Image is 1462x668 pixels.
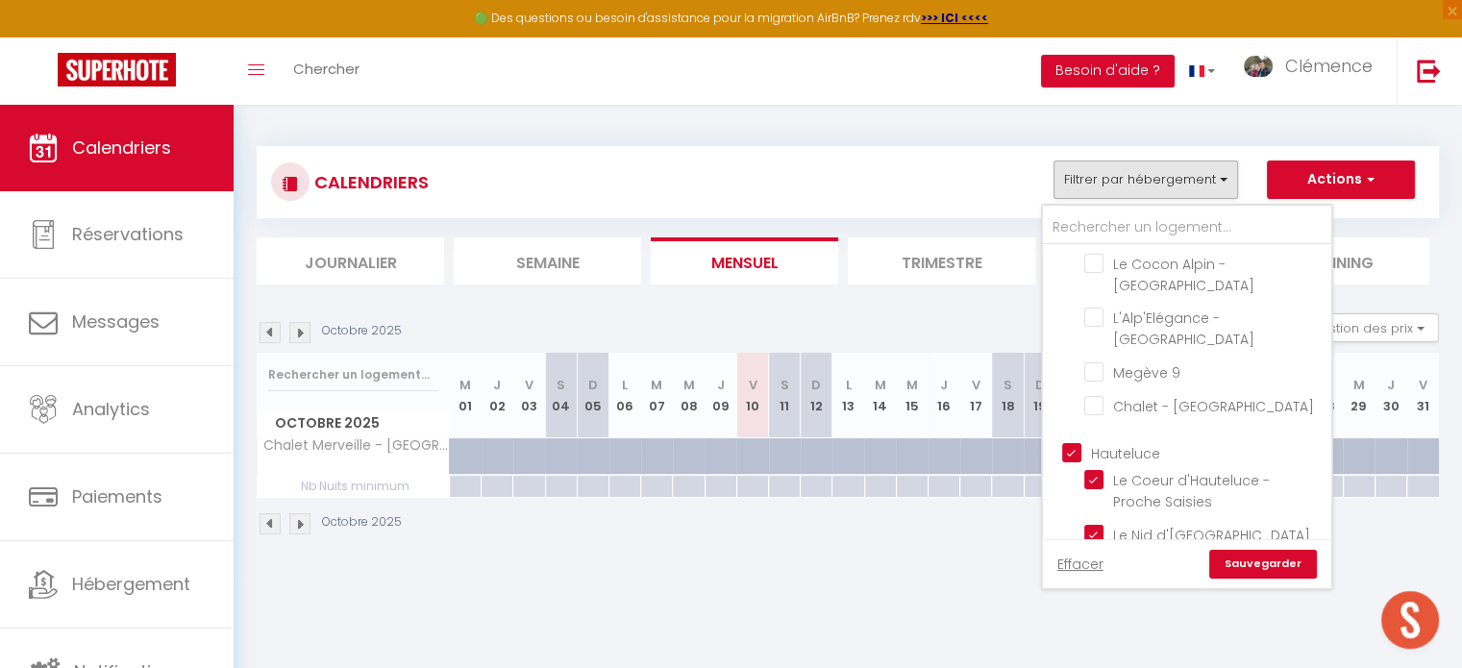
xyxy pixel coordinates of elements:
[769,353,801,438] th: 11
[972,376,980,394] abbr: V
[717,376,725,394] abbr: J
[683,376,695,394] abbr: M
[1024,353,1055,438] th: 19
[588,376,598,394] abbr: D
[1353,376,1365,394] abbr: M
[72,309,160,334] span: Messages
[1285,54,1373,78] span: Clémence
[1242,237,1429,285] li: Planning
[1043,210,1331,245] input: Rechercher un logement...
[1113,255,1254,295] span: Le Cocon Alpin - [GEOGRAPHIC_DATA]
[1053,161,1238,199] button: Filtrer par hébergement
[525,376,533,394] abbr: V
[651,237,838,285] li: Mensuel
[1035,376,1045,394] abbr: D
[940,376,948,394] abbr: J
[1375,353,1406,438] th: 30
[609,353,641,438] th: 06
[921,10,988,26] a: >>> ICI <<<<
[1004,376,1012,394] abbr: S
[875,376,886,394] abbr: M
[705,353,736,438] th: 09
[72,136,171,160] span: Calendriers
[310,161,429,204] h3: CALENDRIERS
[454,237,641,285] li: Semaine
[929,353,960,438] th: 16
[1419,376,1427,394] abbr: V
[622,376,628,394] abbr: L
[736,353,768,438] th: 10
[896,353,928,438] th: 15
[1244,56,1273,78] img: ...
[72,222,184,246] span: Réservations
[1041,55,1175,87] button: Besoin d'aide ?
[450,353,482,438] th: 01
[72,397,150,421] span: Analytics
[1381,591,1439,649] div: Ouvrir le chat
[279,37,374,105] a: Chercher
[1113,363,1180,383] span: Megève 9
[1417,59,1441,83] img: logout
[322,513,402,532] p: Octobre 2025
[1113,309,1254,349] span: L'Alp'Elégance - [GEOGRAPHIC_DATA]
[1041,204,1333,590] div: Filtrer par hébergement
[1343,353,1375,438] th: 29
[864,353,896,438] th: 14
[748,376,756,394] abbr: V
[846,376,852,394] abbr: L
[482,353,513,438] th: 02
[72,484,162,508] span: Paiements
[673,353,705,438] th: 08
[811,376,821,394] abbr: D
[258,409,449,437] span: Octobre 2025
[832,353,864,438] th: 13
[545,353,577,438] th: 04
[58,53,176,87] img: Super Booking
[992,353,1024,438] th: 18
[459,376,471,394] abbr: M
[641,353,673,438] th: 07
[322,322,402,340] p: Octobre 2025
[513,353,545,438] th: 03
[1229,37,1397,105] a: ... Clémence
[1113,471,1270,511] span: Le Coeur d'Hauteluce - Proche Saisies
[268,358,438,392] input: Rechercher un logement...
[577,353,608,438] th: 05
[848,237,1035,285] li: Trimestre
[801,353,832,438] th: 12
[493,376,501,394] abbr: J
[906,376,918,394] abbr: M
[651,376,662,394] abbr: M
[260,438,453,453] span: Chalet Merveille - [GEOGRAPHIC_DATA]
[72,572,190,596] span: Hébergement
[1209,550,1317,579] a: Sauvegarder
[1296,313,1439,342] button: Gestion des prix
[1057,554,1103,575] a: Effacer
[1267,161,1415,199] button: Actions
[557,376,565,394] abbr: S
[258,476,449,497] span: Nb Nuits minimum
[257,237,444,285] li: Journalier
[1407,353,1439,438] th: 31
[781,376,789,394] abbr: S
[293,59,359,79] span: Chercher
[1387,376,1395,394] abbr: J
[960,353,992,438] th: 17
